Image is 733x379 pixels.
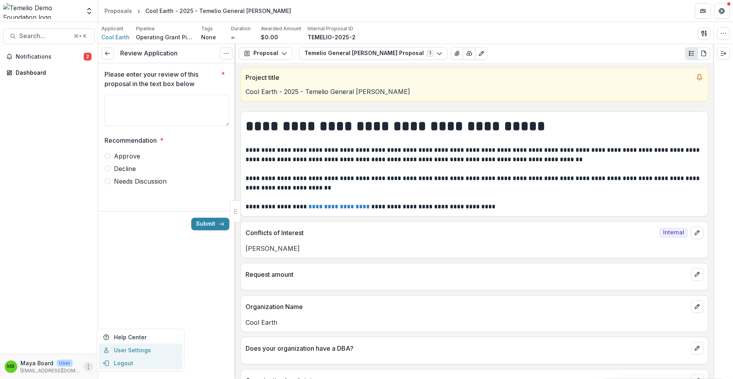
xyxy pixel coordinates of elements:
img: Temelio Demo Foundation logo [3,3,81,19]
div: Cool Earth - 2025 - Temelio General [PERSON_NAME] [145,7,291,15]
p: Pipeline [136,25,155,32]
button: Temelio General [PERSON_NAME] Proposal1 [299,47,448,60]
p: Applicant [101,25,123,32]
a: Cool Earth [101,33,130,41]
span: Needs Discussion [114,177,167,186]
span: Search... [19,32,69,40]
a: Dashboard [3,66,95,79]
p: Organization Name [246,302,688,311]
p: User [57,360,73,367]
p: TEMELIO-2025-2 [308,33,356,41]
p: Please enter your review of this proposal in the text box below [104,70,218,88]
p: Does your organization have a DBA? [246,344,688,353]
p: Maya Board [20,359,53,367]
div: Dashboard [16,68,88,77]
p: Internal Proposal ID [308,25,353,32]
p: Operating Grant Pipeline [136,33,195,41]
button: Get Help [714,3,730,19]
p: Recommendation [104,136,157,145]
button: Options [220,47,233,60]
div: Proposals [104,7,132,15]
span: Notifications [16,53,84,60]
div: Maya Board [7,364,15,369]
nav: breadcrumb [101,5,294,17]
p: Request amount [246,270,688,279]
button: PDF view [698,47,710,60]
button: More [84,362,93,372]
button: edit [691,342,704,355]
button: Submit [191,218,229,230]
p: Tags [201,25,213,32]
p: Duration [231,25,251,32]
p: Cool Earth - 2025 - Temelio General [PERSON_NAME] [246,87,704,96]
span: 2 [84,53,92,61]
button: Expand right [717,47,730,60]
span: Internal [660,228,688,237]
span: Decline [114,164,136,173]
p: Project title [246,73,693,82]
div: ⌘ + K [72,32,88,40]
button: Notifications2 [3,50,95,63]
p: [EMAIL_ADDRESS][DOMAIN_NAME] [20,367,81,374]
button: Open entity switcher [84,3,95,19]
button: edit [691,268,704,281]
p: $0.00 [261,33,278,41]
p: ∞ [231,33,235,41]
button: Plaintext view [685,47,698,60]
p: Cool Earth [246,318,704,327]
a: Project titleCool Earth - 2025 - Temelio General [PERSON_NAME] [240,68,709,101]
button: View Attached Files [451,47,464,60]
button: edit [691,226,704,239]
p: [PERSON_NAME] [246,244,704,253]
p: Awarded Amount [261,25,301,32]
p: Conflicts of Interest [246,228,656,237]
button: edit [691,300,704,313]
span: Approve [114,151,140,161]
button: Search... [3,28,95,44]
button: Partners [695,3,711,19]
p: None [201,33,216,41]
a: Proposals [101,5,135,17]
h3: Review Application [120,50,178,57]
button: Proposal [239,47,293,60]
button: Edit as form [475,47,488,60]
